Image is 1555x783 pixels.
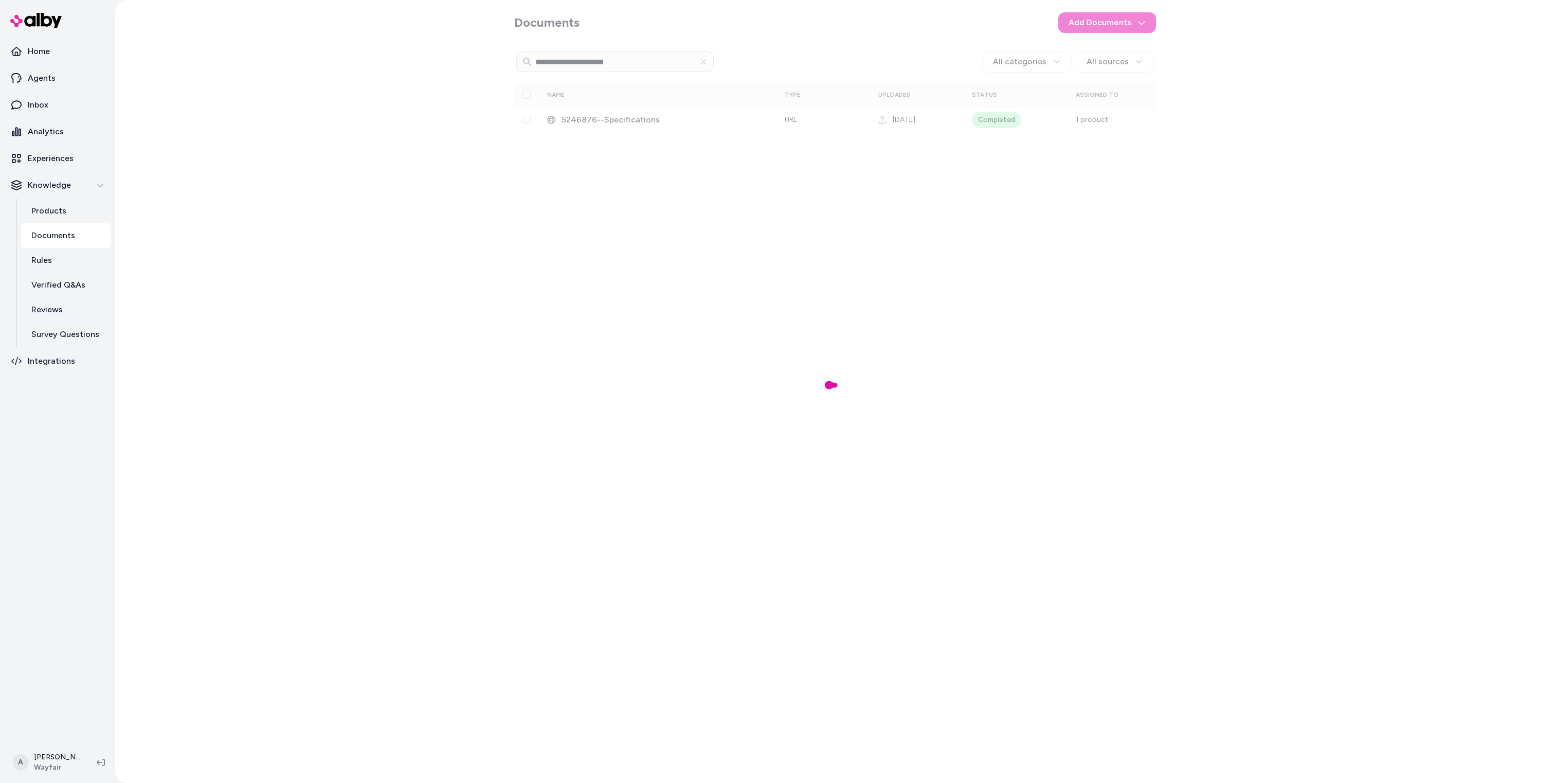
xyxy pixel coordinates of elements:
a: Home [4,39,111,64]
p: Rules [31,254,52,266]
img: alby Logo [10,13,62,28]
span: A [12,754,29,771]
p: Survey Questions [31,328,99,341]
a: Rules [21,248,111,273]
p: Reviews [31,304,63,316]
p: Verified Q&As [31,279,85,291]
a: Inbox [4,93,111,117]
a: Integrations [4,349,111,373]
button: Knowledge [4,173,111,198]
button: A[PERSON_NAME]Wayfair [6,746,88,779]
a: Analytics [4,119,111,144]
p: Inbox [28,99,48,111]
p: Documents [31,229,75,242]
a: Agents [4,66,111,91]
a: Reviews [21,297,111,322]
a: Verified Q&As [21,273,111,297]
a: Products [21,199,111,223]
p: Analytics [28,126,64,138]
p: Knowledge [28,179,71,191]
p: Home [28,45,50,58]
a: Survey Questions [21,322,111,347]
span: Wayfair [34,762,80,773]
p: Integrations [28,355,75,367]
p: Experiences [28,152,74,165]
p: Products [31,205,66,217]
p: [PERSON_NAME] [34,752,80,762]
p: Agents [28,72,56,84]
a: Experiences [4,146,111,171]
a: Documents [21,223,111,248]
